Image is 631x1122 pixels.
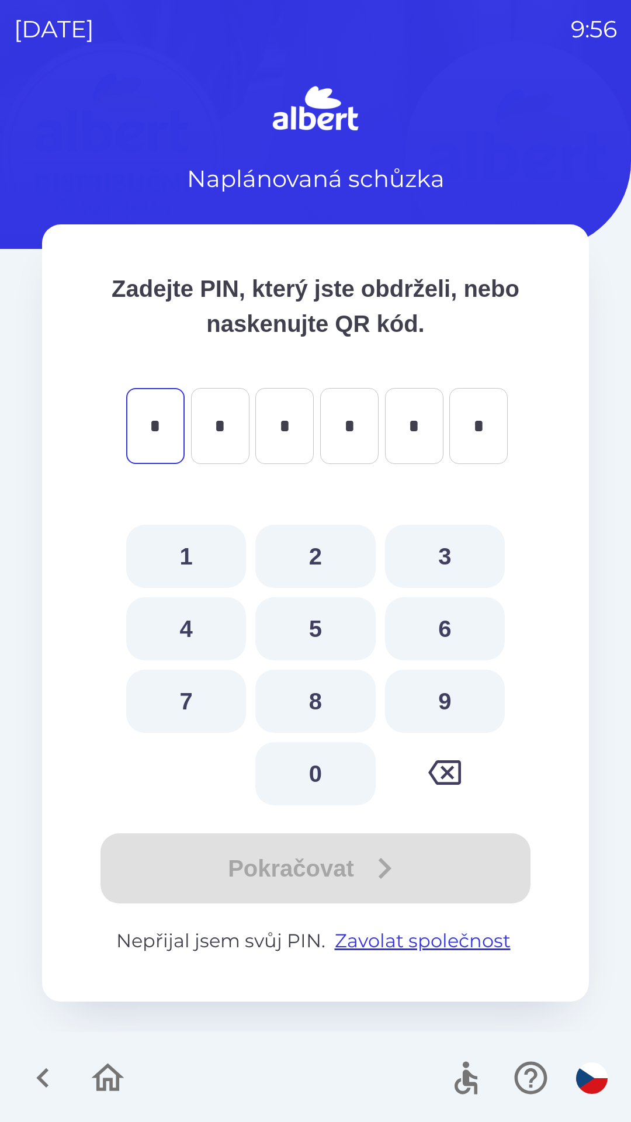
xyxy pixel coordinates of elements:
p: Nepřijal jsem svůj PIN. [89,927,542,955]
button: 3 [385,525,505,588]
button: 5 [255,597,375,660]
button: 7 [126,670,246,733]
button: 8 [255,670,375,733]
img: cs flag [576,1062,608,1094]
p: 9:56 [571,12,617,47]
button: 0 [255,742,375,805]
img: Logo [42,82,589,138]
button: 2 [255,525,375,588]
button: 6 [385,597,505,660]
button: 1 [126,525,246,588]
button: 4 [126,597,246,660]
button: 9 [385,670,505,733]
p: Naplánovaná schůzka [187,161,445,196]
button: Zavolat společnost [330,927,515,955]
p: Zadejte PIN, který jste obdrželi, nebo naskenujte QR kód. [89,271,542,341]
p: [DATE] [14,12,94,47]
